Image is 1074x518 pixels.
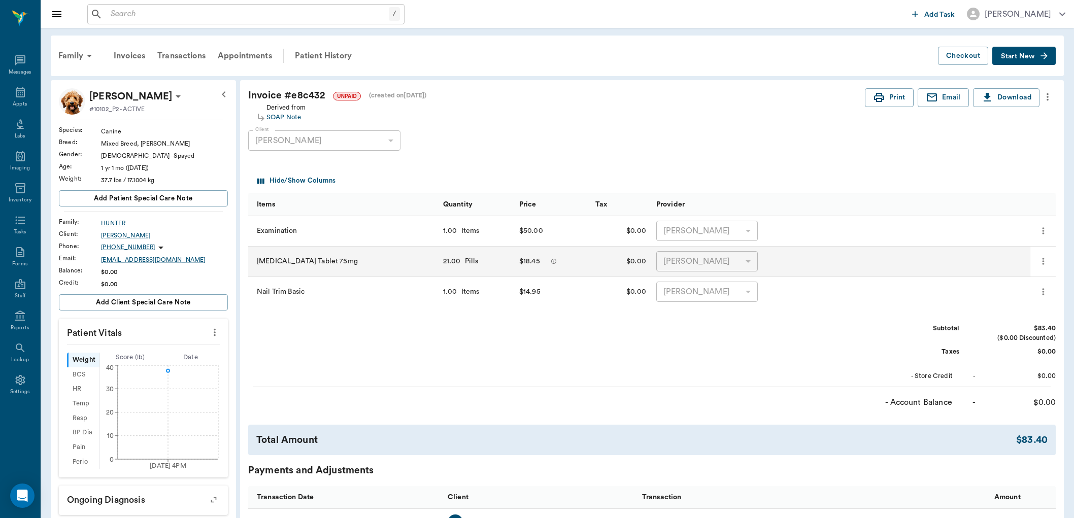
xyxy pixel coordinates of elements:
[101,151,228,160] div: [DEMOGRAPHIC_DATA] - Spayed
[248,216,438,247] div: Examination
[519,284,541,299] div: $14.95
[151,44,212,68] a: Transactions
[865,88,914,107] button: Print
[59,125,101,134] div: Species :
[89,88,172,105] div: Arya HUNTER
[101,219,228,228] div: HUNTER
[107,433,114,439] tspan: 10
[59,241,101,251] div: Phone :
[333,92,360,100] span: UNPAID
[980,396,1056,408] div: $0.00
[11,324,29,332] div: Reports
[656,190,685,219] div: Provider
[67,455,99,469] div: Perio
[257,483,314,511] div: Transaction Date
[980,333,1056,343] div: ($0.00 Discounted)
[101,267,228,277] div: $0.00
[255,173,338,189] button: Select columns
[59,319,228,344] p: Patient Vitals
[443,226,457,236] div: 1.00
[11,356,29,364] div: Lookup
[15,292,25,300] div: Staff
[13,100,27,108] div: Appts
[1035,283,1051,300] button: more
[443,190,473,219] div: Quantity
[992,47,1056,65] button: Start New
[110,456,114,462] tspan: 0
[443,287,457,297] div: 1.00
[438,193,514,216] div: Quantity
[980,347,1056,357] div: $0.00
[656,221,758,241] div: [PERSON_NAME]
[637,486,831,509] div: Transaction
[108,44,151,68] a: Invoices
[59,278,101,287] div: Credit :
[59,486,228,511] p: Ongoing diagnosis
[656,251,758,271] div: [PERSON_NAME]
[448,483,468,511] div: Client
[590,193,651,216] div: Tax
[985,8,1051,20] div: [PERSON_NAME]
[590,277,651,307] div: $0.00
[9,196,31,204] div: Inventory
[876,396,952,408] div: - Account Balance
[100,353,160,362] div: Score ( lb )
[59,217,101,226] div: Family :
[101,127,228,136] div: Canine
[918,88,969,107] button: Email
[67,382,99,397] div: HR
[59,137,101,147] div: Breed :
[160,353,221,362] div: Date
[656,282,758,302] div: [PERSON_NAME]
[248,247,438,277] div: [MEDICAL_DATA] Tablet 75mg
[59,254,101,263] div: Email :
[150,463,186,469] tspan: [DATE] 4PM
[289,44,358,68] a: Patient History
[642,483,682,511] div: Transaction
[457,226,480,236] div: Items
[514,193,590,216] div: Price
[994,483,1021,511] div: Amount
[212,44,278,68] a: Appointments
[59,150,101,159] div: Gender :
[52,44,102,68] div: Family
[1039,88,1056,106] button: more
[101,231,228,240] a: [PERSON_NAME]
[89,105,145,114] p: #10102_P2 - ACTIVE
[1035,222,1051,239] button: more
[67,440,99,455] div: Pain
[101,163,228,172] div: 1 yr 1 mo ([DATE])
[15,132,25,140] div: Labs
[67,367,99,382] div: BCS
[207,324,223,341] button: more
[96,297,191,308] span: Add client Special Care Note
[973,88,1039,107] button: Download
[266,113,306,122] a: SOAP Note
[47,4,67,24] button: Close drawer
[831,486,1026,509] div: Amount
[59,294,228,310] button: Add client Special Care Note
[67,353,99,367] div: Weight
[248,88,865,103] div: Invoice # e8c432
[1016,433,1048,447] div: $83.40
[67,396,99,411] div: Temp
[959,5,1073,23] button: [PERSON_NAME]
[461,256,479,266] div: Pills
[59,266,101,275] div: Balance :
[248,463,1056,478] div: Payments and Adjustments
[590,216,651,247] div: $0.00
[1035,253,1051,270] button: more
[9,68,32,76] div: Messages
[101,255,228,264] div: [EMAIL_ADDRESS][DOMAIN_NAME]
[101,176,228,185] div: 37.7 lbs / 17.1004 kg
[369,91,427,100] div: (created on [DATE] )
[59,174,101,183] div: Weight :
[107,7,389,21] input: Search
[519,223,543,238] div: $50.00
[59,162,101,171] div: Age :
[883,347,959,357] div: Taxes
[980,371,1056,381] div: $0.00
[255,126,269,133] label: Client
